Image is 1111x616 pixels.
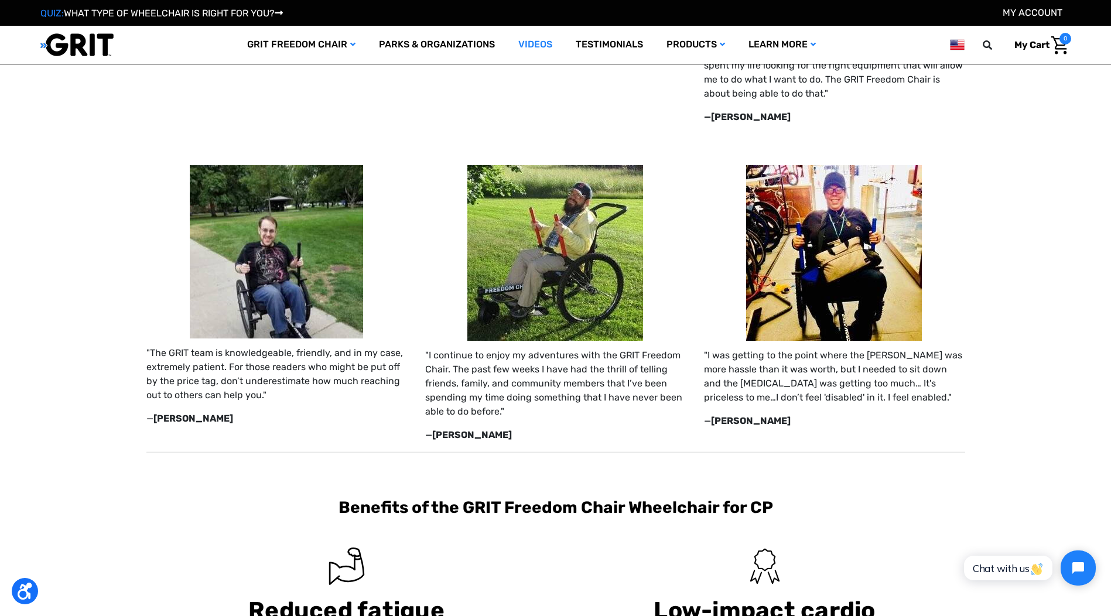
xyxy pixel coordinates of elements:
span: QUIZ: [40,8,64,19]
p: "The GRIT team is knowledgeable, friendly, and in my case, extremely patient. For those readers w... [146,346,408,402]
a: Account [1003,7,1062,18]
a: Products [655,26,737,64]
a: Cart with 0 items [1006,33,1071,57]
p: "I was getting to the point where the [PERSON_NAME] was more hassle than it was worth, but I need... [704,348,965,405]
img: Adult smiles while holding levers of GRIT Freedom Chair off road wheelchair and using on grass [467,165,643,341]
img: Graphic of award ribbon [746,547,784,585]
b: Benefits of the GRIT Freedom Chair Wheelchair for CP [339,498,773,517]
p: "I refuse to live in a world that was not designed to me. I’ve spent my life looking for the righ... [704,45,965,101]
a: Videos [507,26,564,64]
a: Learn More [737,26,828,64]
a: QUIZ:WHAT TYPE OF WHEELCHAIR IS RIGHT FOR YOU? [40,8,283,19]
iframe: Tidio Chat [951,540,1106,596]
strong: [PERSON_NAME] [153,413,233,424]
span: 0 [1059,33,1071,45]
img: GRIT All-Terrain Wheelchair and Mobility Equipment [40,33,114,57]
img: Person smiles while pushing and riding GRIT Freedom Chair all terrain wheelchair on paved surface... [190,165,363,338]
p: — [704,414,965,428]
strong: —[PERSON_NAME] [704,111,791,122]
strong: [PERSON_NAME] [711,415,791,426]
a: Parks & Organizations [367,26,507,64]
img: Person smiles while holding tops of GRIT Freedom Chair all terrain wheelchair levers and using ch... [746,165,922,341]
strong: [PERSON_NAME] [432,429,512,440]
input: Search [988,33,1006,57]
p: — [425,428,686,442]
img: Cart [1051,36,1068,54]
p: "I continue to enjoy my adventures with the GRIT Freedom Chair. The past few weeks I have had the... [425,348,686,419]
p: — [146,412,408,426]
span: Phone Number [184,48,248,59]
a: GRIT Freedom Chair [235,26,367,64]
a: Testimonials [564,26,655,64]
span: My Cart [1014,39,1050,50]
img: us.png [950,37,964,52]
img: Graphic of flexed arm [328,547,365,585]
